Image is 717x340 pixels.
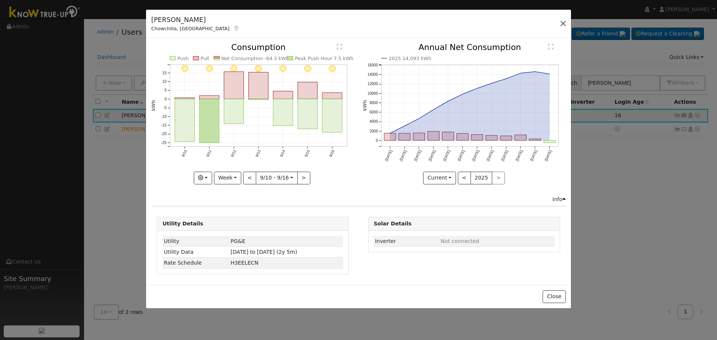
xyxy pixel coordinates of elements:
[369,129,378,133] text: 2000
[175,99,195,142] rect: onclick=""
[279,149,286,158] text: 9/14
[175,98,195,99] rect: onclick=""
[413,149,422,162] text: [DATE]
[423,172,456,184] button: Current
[165,88,167,93] text: 5
[376,138,378,143] text: 0
[471,172,493,184] button: 2025
[297,172,310,184] button: >
[500,149,509,162] text: [DATE]
[199,99,219,143] rect: onclick=""
[367,82,378,86] text: 12000
[255,65,262,72] i: 9/13 - Clear
[471,149,480,162] text: [DATE]
[323,93,342,99] rect: onclick=""
[505,77,508,80] circle: onclick=""
[413,133,425,141] rect: onclick=""
[486,149,494,162] text: [DATE]
[457,149,465,162] text: [DATE]
[224,72,244,99] rect: onclick=""
[548,44,553,50] text: 
[548,73,551,76] circle: onclick=""
[231,43,286,52] text: Consumption
[162,221,203,227] strong: Utility Details
[389,56,431,61] text: 2025 14,093 kWh
[323,99,342,132] rect: onclick=""
[337,44,342,50] text: 
[403,125,406,128] circle: onclick=""
[224,99,244,124] rect: onclick=""
[367,73,378,77] text: 14000
[441,238,479,244] span: ID: null, authorized: None
[543,290,565,303] button: Close
[165,97,167,101] text: 0
[199,96,219,99] rect: onclick=""
[442,149,451,162] text: [DATE]
[490,82,493,85] circle: onclick=""
[500,136,512,141] rect: onclick=""
[369,110,378,115] text: 6000
[221,56,289,61] text: Net Consumption -64.3 kWh
[243,172,256,184] button: <
[161,141,167,145] text: -25
[367,91,378,96] text: 10000
[205,149,212,158] text: 9/11
[151,26,229,31] span: Chowchilla, [GEOGRAPHIC_DATA]
[475,87,478,90] circle: onclick=""
[398,134,410,141] rect: onclick=""
[374,236,440,247] td: Inverter
[432,108,435,111] circle: onclick=""
[544,141,555,143] rect: onclick=""
[161,115,167,119] text: -10
[256,172,298,184] button: 9/10 - 9/16
[369,120,378,124] text: 4000
[388,132,391,135] circle: onclick=""
[519,72,522,75] circle: onclick=""
[162,247,229,258] td: Utility Data
[367,63,378,67] text: 16000
[529,149,538,162] text: [DATE]
[298,99,318,129] rect: onclick=""
[544,149,552,162] text: [DATE]
[329,149,335,158] text: 9/16
[231,260,258,266] span: T
[233,25,240,31] a: Map
[230,149,237,158] text: 9/12
[486,135,497,140] rect: onclick=""
[279,65,287,72] i: 9/14 - Clear
[329,65,336,72] i: 9/16 - Clear
[249,72,269,99] rect: onclick=""
[230,65,238,72] i: 9/12 - Clear
[384,133,395,140] rect: onclick=""
[428,149,436,162] text: [DATE]
[161,124,167,128] text: -15
[515,149,523,162] text: [DATE]
[161,132,167,136] text: -20
[418,117,420,120] circle: onclick=""
[374,221,412,227] strong: Solar Details
[384,149,393,162] text: [DATE]
[249,99,269,100] rect: onclick=""
[418,43,521,52] text: Annual Net Consumption
[446,100,449,103] circle: onclick=""
[163,106,167,110] text: -5
[428,132,439,141] rect: onclick=""
[529,139,541,141] rect: onclick=""
[206,65,213,72] i: 9/11 - Clear
[231,238,245,244] span: ID: 16713621, authorized: 05/12/25
[362,100,367,111] text: kWh
[273,99,293,126] rect: onclick=""
[534,70,537,73] circle: onclick=""
[255,149,261,158] text: 9/13
[177,56,189,61] text: Push
[515,135,526,141] rect: onclick=""
[231,249,297,255] span: [DATE] to [DATE] (2y 5m)
[181,149,187,158] text: 9/10
[369,101,378,105] text: 8000
[458,172,471,184] button: <
[201,56,209,61] text: Pull
[214,172,241,184] button: Week
[398,149,407,162] text: [DATE]
[304,65,311,72] i: 9/15 - Clear
[162,236,229,247] td: Utility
